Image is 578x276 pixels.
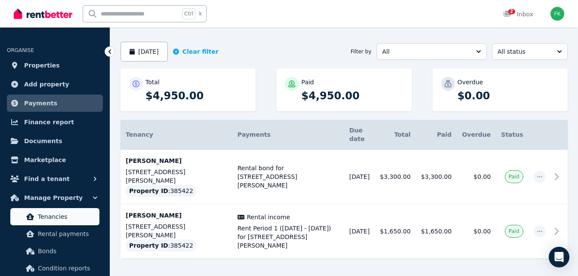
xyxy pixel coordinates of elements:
td: $1,650.00 [416,204,457,259]
a: Tenancies [10,208,99,225]
span: Marketplace [24,155,66,165]
a: Bonds [10,242,99,260]
td: $1,650.00 [375,204,416,259]
span: Filter by [351,48,371,55]
th: Status [496,120,528,150]
span: Property ID [129,241,168,250]
span: Paid [509,173,519,180]
img: Fiona Kelly [550,7,564,21]
td: $3,300.00 [416,150,457,204]
p: $4,950.00 [145,89,247,103]
a: Properties [7,57,103,74]
th: Due date [344,120,375,150]
span: Finance report [24,117,74,127]
th: Overdue [457,120,496,150]
img: RentBetter [14,7,72,20]
span: Properties [24,60,60,71]
span: Find a tenant [24,174,70,184]
span: Property ID [129,187,168,195]
span: 2 [508,9,515,14]
span: All [382,47,469,56]
span: All status [498,47,550,56]
button: Clear filter [173,47,219,56]
a: Marketplace [7,151,103,169]
a: Add property [7,76,103,93]
button: Manage Property [7,189,103,206]
p: [STREET_ADDRESS][PERSON_NAME] [126,168,227,185]
span: Rent Period 1 ([DATE] - [DATE]) for [STREET_ADDRESS][PERSON_NAME] [238,224,339,250]
p: $0.00 [457,89,559,103]
th: Total [375,120,416,150]
span: Add property [24,79,69,89]
span: Ctrl [182,8,195,19]
span: Rental income [247,213,290,221]
a: Rental payments [10,225,99,242]
a: Documents [7,132,103,150]
div: : 385422 [126,185,197,197]
div: : 385422 [126,239,197,251]
button: All [377,43,487,60]
p: Overdue [457,78,483,86]
button: [DATE] [121,42,168,61]
span: k [199,10,202,17]
div: Open Intercom Messenger [549,247,569,267]
span: Rental payments [38,229,96,239]
span: Manage Property [24,193,83,203]
p: Paid [301,78,314,86]
span: $0.00 [473,173,491,180]
span: Payments [24,98,57,108]
span: Rental bond for [STREET_ADDRESS][PERSON_NAME] [238,164,339,190]
p: [PERSON_NAME] [126,156,227,165]
span: Payments [238,131,271,138]
p: [STREET_ADDRESS][PERSON_NAME] [126,222,227,239]
span: $0.00 [473,228,491,235]
a: Finance report [7,113,103,131]
a: Payments [7,95,103,112]
p: $4,950.00 [301,89,403,103]
span: Bonds [38,246,96,256]
span: Tenancies [38,212,96,222]
td: $3,300.00 [375,150,416,204]
span: Condition reports [38,263,96,273]
p: [PERSON_NAME] [126,211,227,220]
th: Tenancy [121,120,232,150]
p: Total [145,78,160,86]
button: All status [492,43,568,60]
td: [DATE] [344,204,375,259]
th: Paid [416,120,457,150]
span: Paid [509,228,519,235]
span: ORGANISE [7,47,34,53]
span: Documents [24,136,62,146]
button: Find a tenant [7,170,103,187]
div: Inbox [503,10,533,18]
td: [DATE] [344,150,375,204]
